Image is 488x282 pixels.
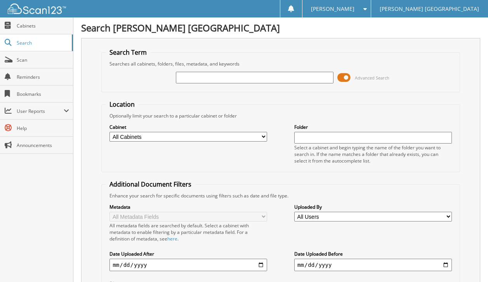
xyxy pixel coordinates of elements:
[81,21,480,34] h1: Search [PERSON_NAME] [GEOGRAPHIC_DATA]
[17,40,68,46] span: Search
[109,222,267,242] div: All metadata fields are searched by default. Select a cabinet with metadata to enable filtering b...
[106,61,455,67] div: Searches all cabinets, folders, files, metadata, and keywords
[17,22,69,29] span: Cabinets
[106,192,455,199] div: Enhance your search for specific documents using filters such as date and file type.
[294,144,452,164] div: Select a cabinet and begin typing the name of the folder you want to search in. If the name match...
[106,112,455,119] div: Optionally limit your search to a particular cabinet or folder
[17,125,69,131] span: Help
[294,259,452,271] input: end
[106,48,151,57] legend: Search Term
[380,7,479,11] span: [PERSON_NAME] [GEOGRAPHIC_DATA]
[167,235,177,242] a: here
[8,3,66,14] img: scan123-logo-white.svg
[17,57,69,63] span: Scan
[294,124,452,130] label: Folder
[109,251,267,257] label: Date Uploaded After
[106,100,139,109] legend: Location
[17,142,69,149] span: Announcements
[109,204,267,210] label: Metadata
[17,74,69,80] span: Reminders
[449,245,488,282] iframe: Chat Widget
[17,108,64,114] span: User Reports
[106,180,195,189] legend: Additional Document Filters
[109,124,267,130] label: Cabinet
[109,259,267,271] input: start
[294,204,452,210] label: Uploaded By
[17,91,69,97] span: Bookmarks
[294,251,452,257] label: Date Uploaded Before
[311,7,354,11] span: [PERSON_NAME]
[355,75,389,81] span: Advanced Search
